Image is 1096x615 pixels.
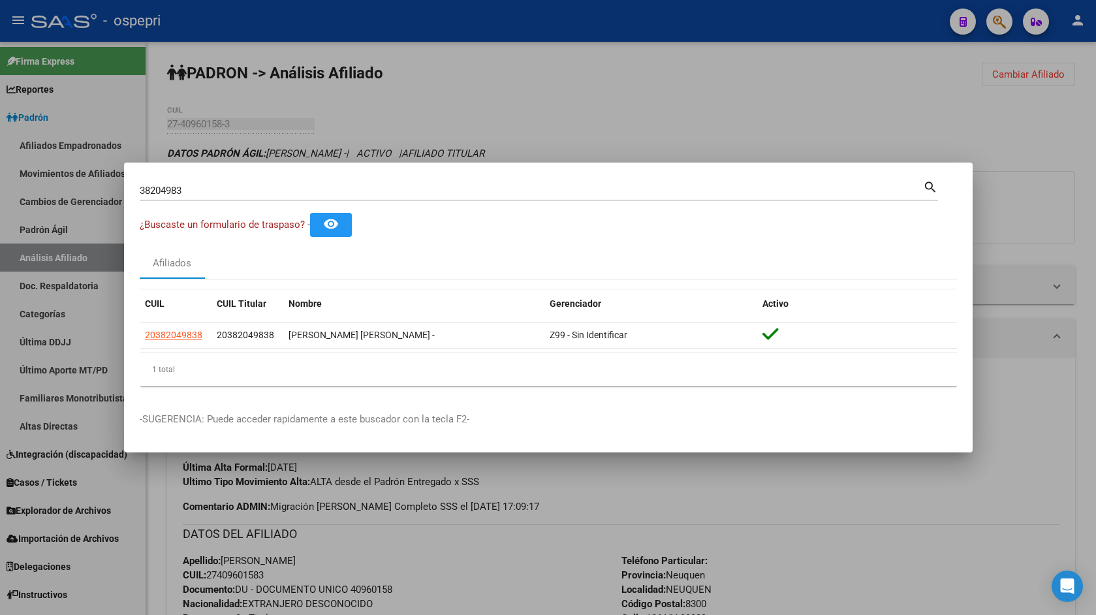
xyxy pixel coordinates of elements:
datatable-header-cell: Gerenciador [544,290,757,318]
span: Z99 - Sin Identificar [550,330,627,340]
datatable-header-cell: CUIL [140,290,211,318]
span: Activo [762,298,789,309]
datatable-header-cell: Activo [757,290,957,318]
span: 20382049838 [217,330,274,340]
span: Nombre [289,298,322,309]
span: Gerenciador [550,298,601,309]
mat-icon: search [923,178,938,194]
span: CUIL [145,298,164,309]
div: [PERSON_NAME] [PERSON_NAME] - [289,328,539,343]
datatable-header-cell: Nombre [283,290,544,318]
div: Open Intercom Messenger [1052,571,1083,602]
p: -SUGERENCIA: Puede acceder rapidamente a este buscador con la tecla F2- [140,412,957,427]
span: CUIL Titular [217,298,266,309]
span: 20382049838 [145,330,202,340]
mat-icon: remove_red_eye [323,216,339,232]
span: ¿Buscaste un formulario de traspaso? - [140,219,310,230]
div: Afiliados [153,256,191,271]
div: 1 total [140,353,957,386]
datatable-header-cell: CUIL Titular [211,290,283,318]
